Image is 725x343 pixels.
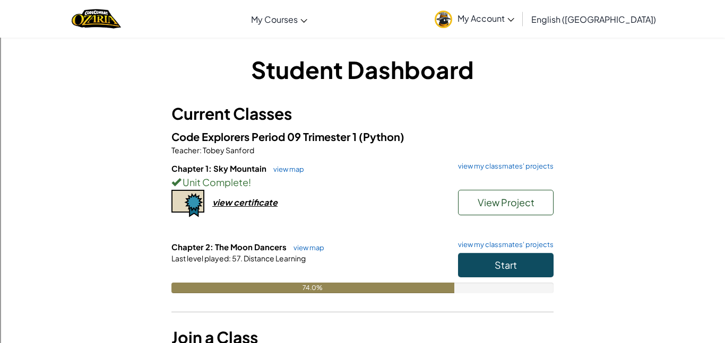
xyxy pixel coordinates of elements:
a: English ([GEOGRAPHIC_DATA]) [526,5,661,33]
a: My Courses [246,5,313,33]
span: My Courses [251,14,298,25]
img: avatar [435,11,452,28]
span: English ([GEOGRAPHIC_DATA]) [531,14,656,25]
img: Home [72,8,121,30]
a: Ozaria by CodeCombat logo [72,8,121,30]
span: My Account [458,13,514,24]
a: My Account [429,2,520,36]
